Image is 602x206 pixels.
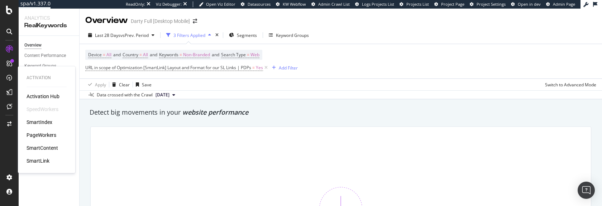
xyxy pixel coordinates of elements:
button: 3 Filters Applied [163,29,214,41]
button: Clear [109,79,130,90]
div: Content Performance [24,52,66,59]
div: Switch to Advanced Mode [545,82,596,88]
button: Keyword Groups [266,29,312,41]
span: Admin Crawl List [318,1,350,7]
span: Project Settings [477,1,506,7]
button: Segments [226,29,260,41]
span: Country [123,52,138,58]
div: Detect big movements in your [90,108,592,117]
span: and [113,52,121,58]
span: = [139,52,142,58]
span: and [150,52,157,58]
div: Overview [24,42,42,49]
button: Apply [85,79,106,90]
a: Open in dev [511,1,541,7]
div: SpeedWorkers [27,106,58,113]
span: website performance [182,108,248,116]
div: 3 Filters Applied [173,32,205,38]
span: Search Type [221,52,246,58]
a: Datasources [241,1,271,7]
span: = [180,52,182,58]
a: SmartIndex [27,119,52,126]
a: Admin Page [546,1,575,7]
button: [DATE] [153,91,178,99]
div: Keyword Groups [276,32,309,38]
div: ReadOnly: [126,1,145,7]
a: Open Viz Editor [199,1,235,7]
span: Non-Branded [183,50,210,60]
a: Keyword Groups [24,62,74,70]
span: = [103,52,105,58]
span: Open Viz Editor [206,1,235,7]
button: Last 28 DaysvsPrev. Period [85,29,157,41]
span: Logs Projects List [362,1,394,7]
button: Switch to Advanced Mode [542,79,596,90]
span: Web [250,50,259,60]
div: Open Intercom Messenger [578,182,595,199]
a: PageWorkers [27,131,56,139]
a: SmartLink [27,157,49,164]
span: Last 28 Days [95,32,120,38]
span: Device [88,52,102,58]
a: Project Settings [470,1,506,7]
span: vs Prev. Period [120,32,149,38]
div: Viz Debugger: [156,1,182,7]
div: Clear [119,82,130,88]
span: Segments [237,32,257,38]
span: Datasources [248,1,271,7]
span: Projects List [406,1,429,7]
span: = [252,64,255,71]
a: Admin Crawl List [311,1,350,7]
span: and [212,52,219,58]
button: Add Filter [269,63,298,72]
span: = [247,52,249,58]
a: SmartContent [27,144,58,152]
span: Admin Page [553,1,575,7]
div: Add Filter [279,65,298,71]
div: Activation [27,75,67,81]
div: times [214,32,220,39]
span: 2025 Jul. 31st [156,92,169,98]
a: Content Performance [24,52,74,59]
div: Data crossed with the Crawl [97,92,153,98]
span: Yes [256,63,263,73]
a: Activation Hub [27,93,59,100]
div: Overview [85,14,128,27]
span: URL in scope of Optimization [SmartLink] Layout and Format for our SL Links | PDPs [85,64,251,71]
span: Open in dev [518,1,541,7]
button: Save [133,79,152,90]
div: RealKeywords [24,21,73,30]
div: arrow-right-arrow-left [193,19,197,24]
a: Overview [24,42,74,49]
a: Logs Projects List [355,1,394,7]
a: KW Webflow [276,1,306,7]
span: Project Page [441,1,464,7]
span: All [143,50,148,60]
a: Projects List [400,1,429,7]
div: Apply [95,82,106,88]
span: Keywords [159,52,178,58]
a: Project Page [434,1,464,7]
div: Save [142,82,152,88]
div: Keyword Groups [24,62,56,70]
span: KW Webflow [283,1,306,7]
div: Analytics [24,14,73,21]
span: All [106,50,111,60]
div: Darty Full [Desktop Mobile] [131,18,190,25]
